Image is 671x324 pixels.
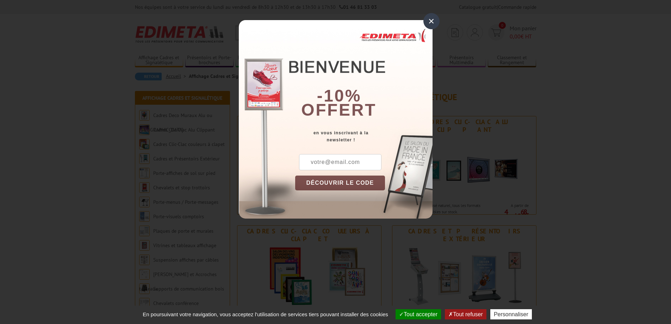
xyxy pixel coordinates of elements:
[423,13,440,29] div: ×
[396,309,441,319] button: Tout accepter
[445,309,486,319] button: Tout refuser
[139,311,392,317] span: En poursuivant votre navigation, vous acceptez l'utilisation de services tiers pouvant installer ...
[317,86,361,105] b: -10%
[301,100,377,119] font: offert
[295,176,385,190] button: DÉCOUVRIR LE CODE
[299,154,381,170] input: votre@email.com
[295,129,433,143] div: en vous inscrivant à la newsletter !
[490,309,532,319] button: Personnaliser (fenêtre modale)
